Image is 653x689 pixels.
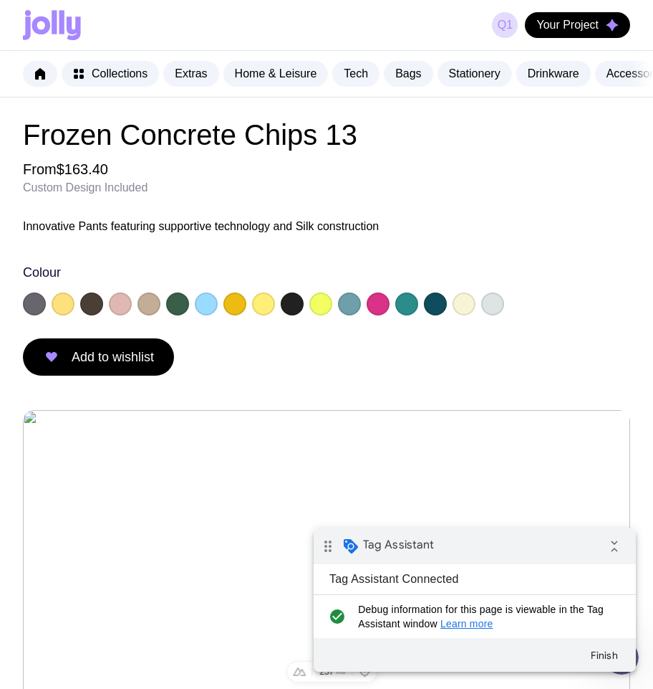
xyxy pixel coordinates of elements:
[265,114,316,140] button: Finish
[72,348,154,366] span: Add to wishlist
[437,61,512,87] a: Stationery
[23,264,61,281] h3: Colour
[163,61,218,87] a: Extras
[516,61,591,87] a: Drinkware
[23,161,108,178] span: From
[536,18,599,32] span: Your Project
[223,61,329,87] a: Home & Leisure
[492,12,518,38] a: q1
[384,61,432,87] a: Bags
[49,9,120,24] span: Tag Assistant
[44,74,299,103] span: Debug information for this page is viewable in the Tag Assistant window
[23,120,510,149] h1: Frozen Concrete Chips 13
[127,90,180,101] a: Learn more
[286,4,315,32] i: Collapse debug badge
[57,161,108,177] span: $163.40
[11,74,35,103] i: check_circle
[332,61,379,87] a: Tech
[23,181,147,195] span: Custom Design Included
[525,12,630,38] button: Your Project
[23,218,510,235] p: Innovative Pants featuring supportive technology and Silk construction
[92,67,147,81] span: Collections
[62,61,159,87] a: Collections
[23,338,174,376] button: Add to wishlist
